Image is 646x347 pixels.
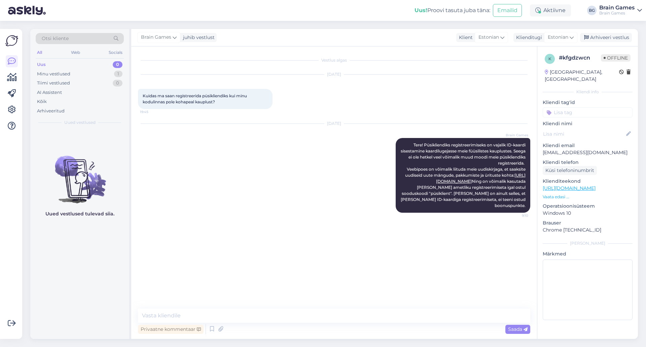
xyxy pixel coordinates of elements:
span: Uued vestlused [64,119,96,126]
p: Operatsioonisüsteem [543,203,633,210]
div: Vestlus algas [138,57,530,63]
span: Otsi kliente [42,35,69,42]
div: [PERSON_NAME] [543,240,633,246]
div: BG [587,6,597,15]
input: Lisa nimi [543,130,625,138]
div: Arhiveeritud [37,108,65,114]
b: Uus! [415,7,427,13]
p: Vaata edasi ... [543,194,633,200]
div: Privaatne kommentaar [138,325,204,334]
div: [DATE] [138,120,530,127]
div: Socials [107,48,124,57]
span: 9:10 [503,213,528,218]
div: 0 [113,61,122,68]
div: juhib vestlust [180,34,215,41]
div: Web [70,48,81,57]
div: 0 [113,80,122,86]
div: # kfgdzwcn [559,54,601,62]
span: Offline [601,54,631,62]
p: Kliendi telefon [543,159,633,166]
span: Estonian [548,34,568,41]
div: [DATE] [138,71,530,77]
div: Minu vestlused [37,71,70,77]
div: [GEOGRAPHIC_DATA], [GEOGRAPHIC_DATA] [545,69,619,83]
div: All [36,48,43,57]
p: Kliendi tag'id [543,99,633,106]
a: Brain GamesBrain Games [599,5,642,16]
div: Küsi telefoninumbrit [543,166,597,175]
p: Brauser [543,219,633,227]
input: Lisa tag [543,107,633,117]
div: Klient [456,34,473,41]
p: Klienditeekond [543,178,633,185]
span: 19:45 [140,109,165,114]
div: Arhiveeri vestlus [580,33,632,42]
p: Märkmed [543,250,633,257]
img: Askly Logo [5,34,18,47]
span: Brain Games [503,133,528,138]
div: Kõik [37,98,47,105]
div: Proovi tasuta juba täna: [415,6,490,14]
div: Brain Games [599,5,635,10]
p: Kliendi nimi [543,120,633,127]
span: Brain Games [141,34,171,41]
div: AI Assistent [37,89,62,96]
span: Estonian [478,34,499,41]
a: [URL][DOMAIN_NAME] [543,185,596,191]
p: Uued vestlused tulevad siia. [45,210,114,217]
span: Kuidas ma saan registreerida püsikliendiks kui minu kodulinnas pole kohapeal kauplust? [143,93,248,104]
span: Saada [508,326,528,332]
p: Kliendi email [543,142,633,149]
span: Tere! Püsikliendiks registreerimiseks on vajalik ID-kaardi sisestamine kaardilugejasse meie füüsi... [401,142,527,208]
div: Uus [37,61,46,68]
div: Klienditugi [513,34,542,41]
p: [EMAIL_ADDRESS][DOMAIN_NAME] [543,149,633,156]
button: Emailid [493,4,522,17]
div: Aktiivne [530,4,571,16]
div: Kliendi info [543,89,633,95]
img: No chats [30,144,129,204]
p: Chrome [TECHNICAL_ID] [543,227,633,234]
div: Brain Games [599,10,635,16]
span: k [548,56,551,61]
div: 1 [114,71,122,77]
p: Windows 10 [543,210,633,217]
div: Tiimi vestlused [37,80,70,86]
